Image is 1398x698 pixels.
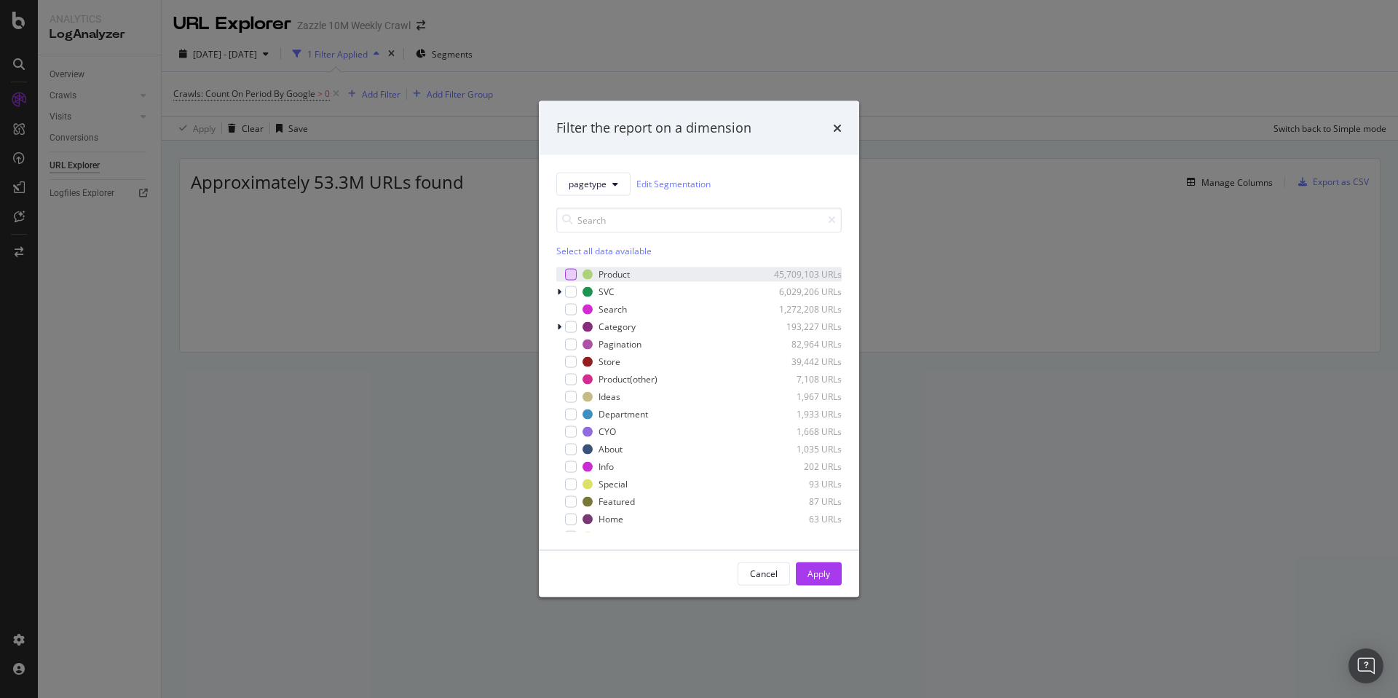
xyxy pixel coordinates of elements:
div: 1,668 URLs [770,426,842,438]
div: SVC [599,286,615,298]
div: Special [599,478,628,490]
div: 45,709,103 URLs [770,268,842,281]
button: Cancel [738,562,790,585]
div: Pagination [599,338,641,350]
div: 82,964 URLs [770,338,842,350]
span: pagetype [569,178,607,190]
div: Category [599,321,636,333]
div: Select all data available [556,244,842,256]
div: 7,108 URLs [770,373,842,385]
div: 63 URLs [770,513,842,525]
div: times [833,119,842,138]
div: Cancel [750,568,778,580]
div: CYO [599,426,616,438]
div: 1,035 URLs [770,443,842,455]
div: Featured [599,495,635,508]
button: Apply [796,562,842,585]
input: Search [556,207,842,232]
div: 93 URLs [770,478,842,490]
div: 1,933 URLs [770,408,842,420]
div: 202 URLs [770,460,842,473]
div: 39,442 URLs [770,356,842,368]
div: 87 URLs [770,495,842,508]
div: 193,227 URLs [770,321,842,333]
div: Product(other) [599,373,657,385]
div: Sell [599,530,613,543]
div: Info [599,460,614,473]
div: 52 URLs [770,530,842,543]
div: Ideas [599,391,620,403]
a: Edit Segmentation [636,176,711,192]
div: About [599,443,623,455]
div: 1,967 URLs [770,391,842,403]
div: modal [539,101,859,597]
button: pagetype [556,172,631,195]
div: Search [599,303,627,315]
div: Home [599,513,623,525]
div: Apply [807,568,830,580]
div: 1,272,208 URLs [770,303,842,315]
div: Open Intercom Messenger [1348,648,1383,683]
div: Filter the report on a dimension [556,119,751,138]
div: Store [599,356,620,368]
div: Department [599,408,648,420]
div: Product [599,268,630,281]
div: 6,029,206 URLs [770,286,842,298]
